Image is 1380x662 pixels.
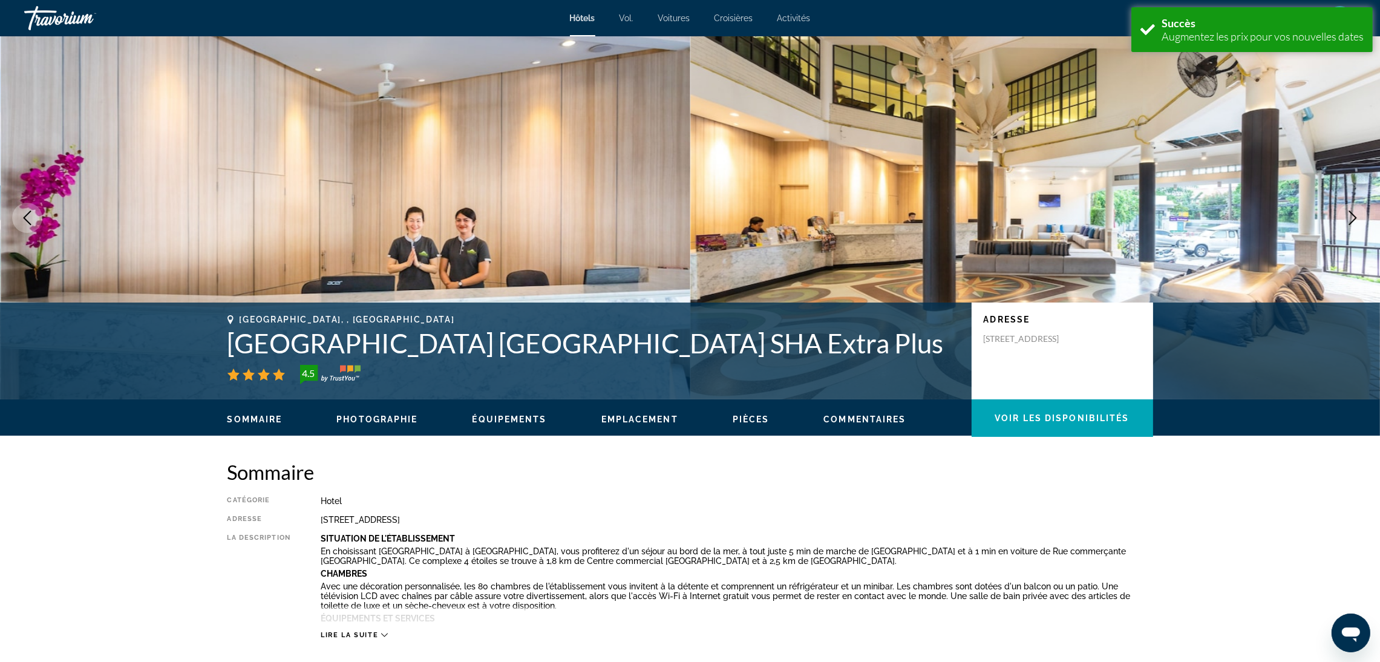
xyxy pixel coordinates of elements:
[715,13,753,23] a: Croisières
[227,414,283,425] button: Sommaire
[12,203,42,233] button: Previous image
[1332,614,1370,652] iframe: Bouton de lancement de la fenêtre de messagerie
[972,399,1153,437] button: Voir les disponibilités
[733,414,770,425] button: Pièces
[321,582,1153,611] p: Avec une décoration personnalisée, les 80 chambres de l'établissement vous invitent à la détente ...
[473,415,547,424] span: Équipements
[321,496,1153,506] div: Hotel
[321,515,1153,525] div: [STREET_ADDRESS]
[321,569,367,578] b: Chambres
[321,534,455,543] b: Situation De L'établissement
[620,13,634,23] a: Vol.
[1162,16,1195,30] font: Succès
[227,515,290,525] div: Adresse
[995,413,1129,423] span: Voir les disponibilités
[321,546,1153,566] p: En choisissant [GEOGRAPHIC_DATA] à [GEOGRAPHIC_DATA], vous profiterez d'un séjour au bord de la m...
[823,414,906,425] button: Commentaires
[777,13,811,23] a: Activités
[1162,16,1364,30] div: Succès
[1338,203,1368,233] button: Next image
[227,460,1153,484] h2: Sommaire
[24,2,145,34] a: Travorium
[733,415,770,424] span: Pièces
[240,315,455,324] span: [GEOGRAPHIC_DATA], , [GEOGRAPHIC_DATA]
[336,414,417,425] button: Photographie
[984,315,1141,324] p: Adresse
[321,631,378,639] span: Lire la suite
[658,13,690,23] a: Voitures
[227,327,960,359] h1: [GEOGRAPHIC_DATA] [GEOGRAPHIC_DATA] SHA Extra Plus
[1324,5,1356,31] button: Menu utilisateur
[336,415,417,424] span: Photographie
[227,534,290,624] div: La description
[321,631,388,640] button: Lire la suite
[227,496,290,506] div: Catégorie
[601,415,678,424] span: Emplacement
[473,414,547,425] button: Équipements
[296,366,321,381] div: 4.5
[823,415,906,424] span: Commentaires
[570,13,595,23] a: Hôtels
[227,415,283,424] span: Sommaire
[984,333,1081,344] p: [STREET_ADDRESS]
[300,365,361,384] img: trustyou-badge-hor.svg
[601,414,678,425] button: Emplacement
[1162,30,1364,43] font: Augmentez les prix pour vos nouvelles dates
